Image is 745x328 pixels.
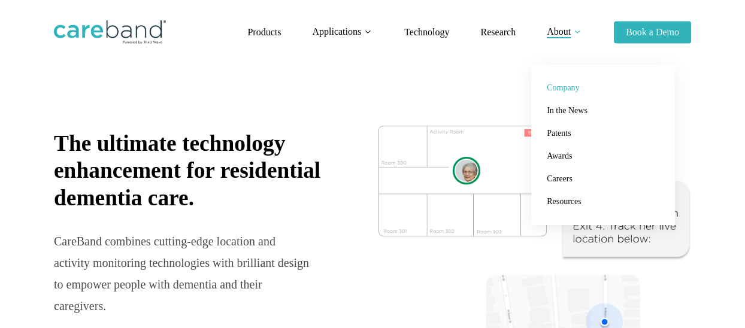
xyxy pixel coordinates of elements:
span: Resources [547,197,582,206]
a: Patents [543,122,663,145]
span: Book a Demo [626,27,679,37]
span: Awards [547,151,572,160]
a: Careers [543,168,663,190]
a: Resources [543,190,663,213]
span: In the News [547,106,587,115]
a: Products [247,28,281,37]
span: Research [480,27,516,37]
a: In the News [543,99,663,122]
a: Book a Demo [614,28,691,37]
span: Careers [547,174,573,183]
span: About [547,26,571,37]
img: CareBand [54,20,166,44]
a: About [547,27,583,37]
span: The ultimate technology enhancement for residential dementia care. [54,131,320,211]
div: CareBand combines cutting-edge location and activity monitoring technologies with brilliant desig... [54,230,310,317]
a: Research [480,28,516,37]
a: Applications [312,27,373,37]
span: Patents [547,129,571,138]
a: Awards [543,145,663,168]
span: Applications [312,26,361,37]
span: Products [247,27,281,37]
a: Technology [404,28,449,37]
span: Company [547,83,579,92]
a: Company [543,77,663,99]
span: Technology [404,27,449,37]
